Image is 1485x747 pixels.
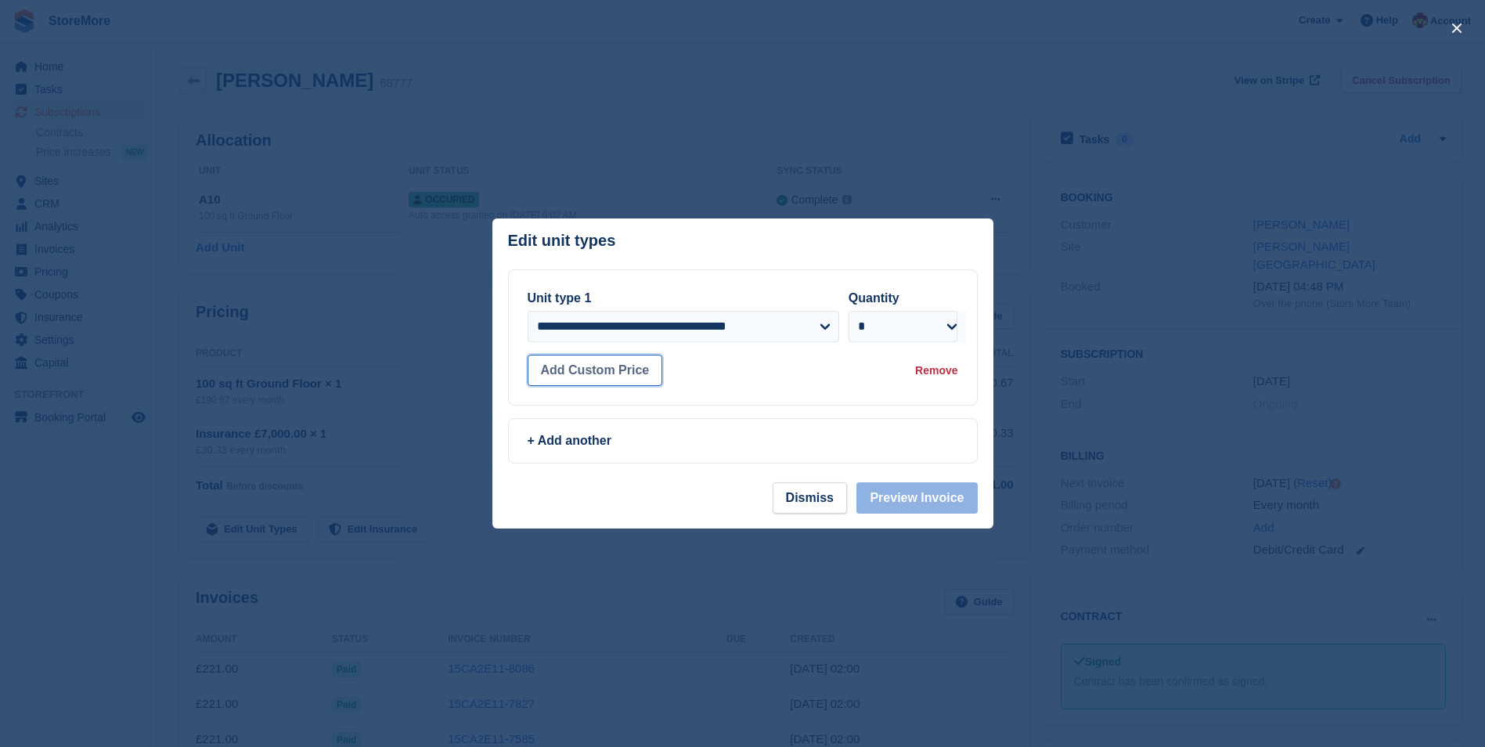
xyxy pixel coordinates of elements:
button: close [1444,16,1469,41]
p: Edit unit types [508,232,616,250]
button: Preview Invoice [856,482,977,514]
div: + Add another [528,431,958,450]
label: Unit type 1 [528,291,592,305]
button: Add Custom Price [528,355,663,386]
button: Dismiss [773,482,847,514]
label: Quantity [849,291,899,305]
div: Remove [915,363,957,379]
a: + Add another [508,418,978,464]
